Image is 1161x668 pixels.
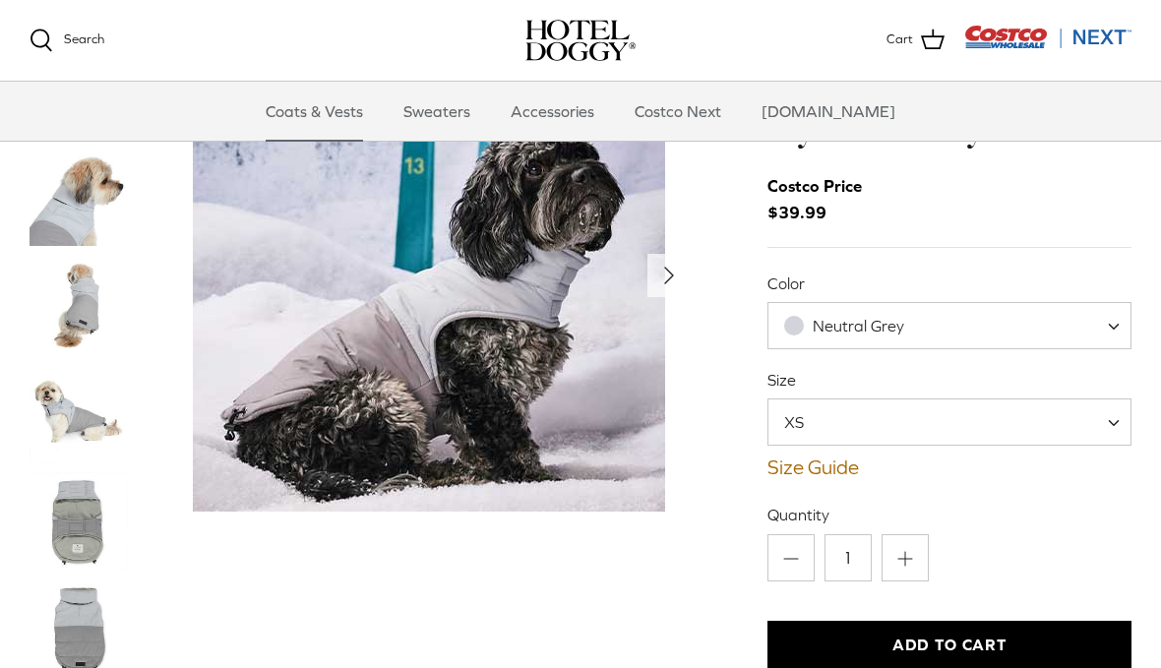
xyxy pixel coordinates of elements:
[167,39,691,512] a: Show Gallery
[767,504,1131,525] label: Quantity
[767,39,1131,151] h1: Hooded Color Block Nylon Utility Vest
[647,254,691,297] button: Next
[768,411,843,433] span: XS
[30,148,128,246] a: Thumbnail Link
[767,173,862,200] div: Costco Price
[886,28,945,53] a: Cart
[767,302,1131,349] span: Neutral Grey
[767,369,1131,391] label: Size
[767,273,1131,294] label: Color
[767,455,1131,479] a: Size Guide
[493,82,612,141] a: Accessories
[813,317,904,334] span: Neutral Grey
[768,316,944,336] span: Neutral Grey
[767,173,882,226] span: $39.99
[964,37,1131,52] a: Visit Costco Next
[825,534,872,581] input: Quantity
[30,364,128,462] a: Thumbnail Link
[964,25,1131,49] img: Costco Next
[30,29,104,52] a: Search
[248,82,381,141] a: Coats & Vests
[525,20,636,61] img: hoteldoggycom
[30,256,128,354] a: Thumbnail Link
[744,82,913,141] a: [DOMAIN_NAME]
[30,472,128,571] a: Thumbnail Link
[525,20,636,61] a: hoteldoggy.com hoteldoggycom
[386,82,488,141] a: Sweaters
[767,398,1131,446] span: XS
[886,30,913,50] span: Cart
[617,82,739,141] a: Costco Next
[767,621,1131,668] button: Add to Cart
[64,31,104,46] span: Search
